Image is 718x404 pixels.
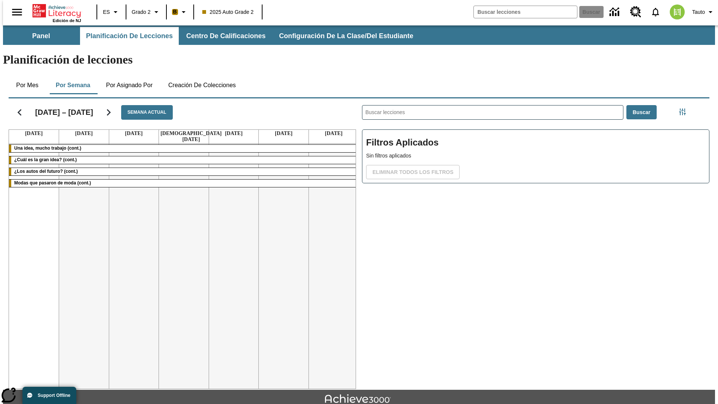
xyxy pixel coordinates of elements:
div: Subbarra de navegación [3,27,420,45]
a: 30 de septiembre de 2025 [74,130,94,137]
button: Por asignado por [100,76,159,94]
button: Grado: Grado 2, Elige un grado [129,5,164,19]
a: 4 de octubre de 2025 [273,130,294,137]
p: Sin filtros aplicados [366,152,705,160]
span: Una idea, mucho trabajo (cont.) [14,146,81,151]
div: ¿Cuál es la gran idea? (cont.) [9,156,359,164]
a: Portada [33,3,81,18]
span: Support Offline [38,393,70,398]
span: Planificación de lecciones [86,32,173,40]
span: 2025 Auto Grade 2 [202,8,254,16]
button: Lenguaje: ES, Selecciona un idioma [99,5,123,19]
span: ¿Los autos del futuro? (cont.) [14,169,78,174]
div: ¿Los autos del futuro? (cont.) [9,168,359,175]
span: ES [103,8,110,16]
button: Buscar [626,105,657,120]
a: Notificaciones [646,2,665,22]
span: Modas que pasaron de moda (cont.) [14,180,91,186]
button: Por semana [50,76,96,94]
span: Grado 2 [132,8,151,16]
button: Boost El color de la clase es anaranjado claro. Cambiar el color de la clase. [169,5,191,19]
span: Edición de NJ [53,18,81,23]
div: Subbarra de navegación [3,25,715,45]
button: Centro de calificaciones [180,27,271,45]
img: avatar image [670,4,685,19]
a: 5 de octubre de 2025 [323,130,344,137]
a: 1 de octubre de 2025 [123,130,144,137]
button: Creación de colecciones [162,76,242,94]
span: Configuración de la clase/del estudiante [279,32,413,40]
a: 2 de octubre de 2025 [159,130,223,143]
button: Escoja un nuevo avatar [665,2,689,22]
div: Calendario [3,95,356,389]
div: Portada [33,3,81,23]
a: 29 de septiembre de 2025 [24,130,44,137]
span: ¿Cuál es la gran idea? (cont.) [14,157,77,162]
div: Buscar [356,95,709,389]
button: Por mes [9,76,46,94]
button: Abrir el menú lateral [6,1,28,23]
h1: Planificación de lecciones [3,53,715,67]
a: Centro de recursos, Se abrirá en una pestaña nueva. [626,2,646,22]
button: Perfil/Configuración [689,5,718,19]
button: Semana actual [121,105,173,120]
a: Centro de información [605,2,626,22]
button: Seguir [99,103,118,122]
div: Modas que pasaron de moda (cont.) [9,180,359,187]
span: Panel [32,32,50,40]
input: Buscar lecciones [362,105,623,119]
input: Buscar campo [474,6,577,18]
span: Centro de calificaciones [186,32,266,40]
div: Filtros Aplicados [362,129,709,183]
button: Planificación de lecciones [80,27,179,45]
span: B [173,7,177,16]
a: 3 de octubre de 2025 [223,130,244,137]
button: Panel [4,27,79,45]
div: Una idea, mucho trabajo (cont.) [9,145,359,152]
h2: [DATE] – [DATE] [35,108,93,117]
span: Tauto [692,8,705,16]
button: Regresar [10,103,29,122]
button: Menú lateral de filtros [675,104,690,119]
button: Configuración de la clase/del estudiante [273,27,419,45]
button: Support Offline [22,387,76,404]
h2: Filtros Aplicados [366,134,705,152]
